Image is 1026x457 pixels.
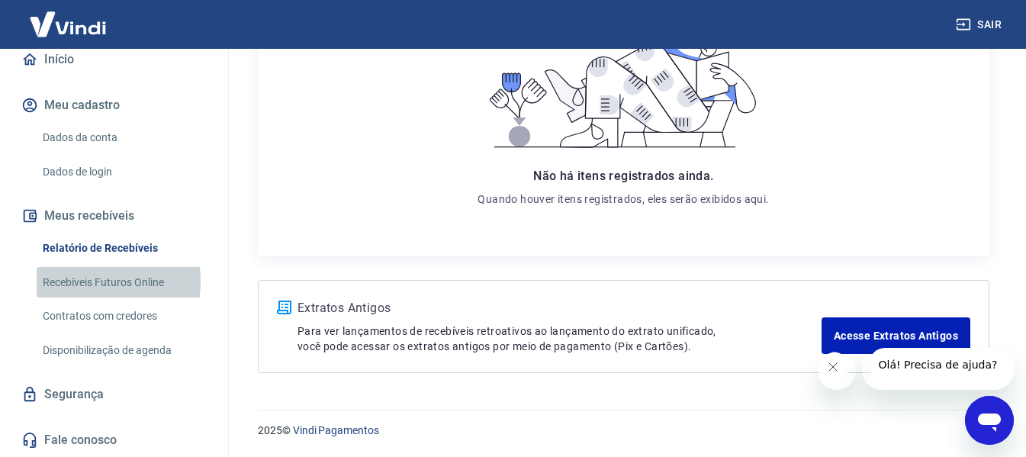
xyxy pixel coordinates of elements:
[298,299,822,317] p: Extratos Antigos
[258,423,989,439] p: 2025 ©
[293,424,379,436] a: Vindi Pagamentos
[37,335,210,366] a: Disponibilização de agenda
[822,317,970,354] a: Acesse Extratos Antigos
[37,267,210,298] a: Recebíveis Futuros Online
[18,378,210,411] a: Segurança
[862,348,1014,390] iframe: Mensagem da empresa
[818,352,856,390] iframe: Fechar mensagem
[533,169,713,183] span: Não há itens registrados ainda.
[18,1,117,47] img: Vindi
[18,423,210,457] a: Fale conosco
[37,122,210,153] a: Dados da conta
[953,11,1008,39] button: Sair
[37,156,210,188] a: Dados de login
[37,233,210,264] a: Relatório de Recebíveis
[277,301,291,314] img: ícone
[18,43,210,76] a: Início
[298,323,822,354] p: Para ver lançamentos de recebíveis retroativos ao lançamento do extrato unificado, você pode aces...
[478,191,769,207] p: Quando houver itens registrados, eles serão exibidos aqui.
[37,301,210,332] a: Contratos com credores
[18,89,210,122] button: Meu cadastro
[965,396,1014,445] iframe: Botão para abrir a janela de mensagens
[18,199,210,233] button: Meus recebíveis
